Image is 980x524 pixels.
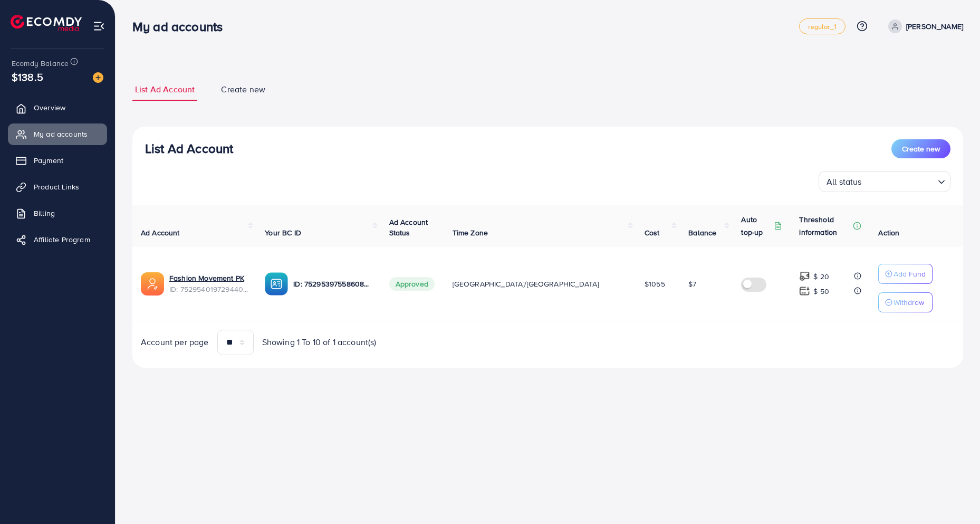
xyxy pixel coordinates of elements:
button: Add Fund [878,264,933,284]
img: ic-ba-acc.ded83a64.svg [265,272,288,296]
span: Ecomdy Balance [12,58,69,69]
h3: List Ad Account [145,141,233,156]
span: Your BC ID [265,227,301,238]
p: $ 20 [813,270,829,283]
p: Auto top-up [741,213,772,239]
span: Showing 1 To 10 of 1 account(s) [262,336,377,348]
span: Payment [34,155,63,166]
img: ic-ads-acc.e4c84228.svg [141,272,164,296]
img: image [93,72,103,83]
span: Billing [34,208,55,218]
span: Create new [902,144,940,154]
span: Ad Account [141,227,180,238]
p: Threshold information [799,213,851,239]
span: All status [824,174,864,189]
div: Search for option [819,171,950,192]
span: regular_1 [808,23,836,30]
span: $138.5 [12,69,43,84]
img: logo [11,15,82,31]
a: My ad accounts [8,123,107,145]
a: Billing [8,203,107,224]
span: Balance [688,227,716,238]
a: Fashion Movement PK [169,273,248,283]
a: Overview [8,97,107,118]
span: Action [878,227,899,238]
span: ID: 7529540197294407681 [169,284,248,294]
span: Approved [389,277,435,291]
a: Affiliate Program [8,229,107,250]
span: Ad Account Status [389,217,428,238]
h3: My ad accounts [132,19,231,34]
span: Affiliate Program [34,234,90,245]
span: [GEOGRAPHIC_DATA]/[GEOGRAPHIC_DATA] [453,279,599,289]
span: Overview [34,102,65,113]
span: List Ad Account [135,83,195,96]
p: Withdraw [893,296,924,309]
span: Create new [221,83,265,96]
p: Add Fund [893,268,926,280]
a: regular_1 [799,18,845,34]
span: Cost [645,227,660,238]
span: $7 [688,279,696,289]
p: [PERSON_NAME] [906,20,963,33]
iframe: Chat [935,477,972,516]
a: [PERSON_NAME] [884,20,963,33]
span: Account per page [141,336,209,348]
p: ID: 7529539755860836369 [293,278,372,290]
img: top-up amount [799,271,810,282]
input: Search for option [865,172,934,189]
span: My ad accounts [34,129,88,139]
span: $1055 [645,279,665,289]
div: <span class='underline'>Fashion Movement PK</span></br>7529540197294407681 [169,273,248,294]
span: Product Links [34,182,79,192]
a: Payment [8,150,107,171]
img: menu [93,20,105,32]
button: Withdraw [878,292,933,312]
button: Create new [891,139,950,158]
a: Product Links [8,176,107,197]
span: Time Zone [453,227,488,238]
img: top-up amount [799,285,810,297]
p: $ 50 [813,285,829,298]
